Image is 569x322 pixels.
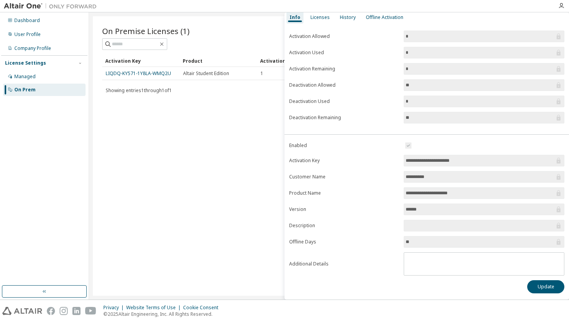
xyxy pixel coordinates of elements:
[5,60,46,66] div: License Settings
[289,223,399,229] label: Description
[289,66,399,72] label: Activation Remaining
[105,55,177,67] div: Activation Key
[290,14,300,21] div: Info
[527,280,564,293] button: Update
[289,174,399,180] label: Customer Name
[4,2,101,10] img: Altair One
[106,70,171,77] a: LIQDQ-KY571-1Y8LA-WMQ2U
[289,261,399,267] label: Additional Details
[183,55,254,67] div: Product
[183,70,229,77] span: Altair Student Edition
[14,45,51,51] div: Company Profile
[103,305,126,311] div: Privacy
[14,31,41,38] div: User Profile
[60,307,68,315] img: instagram.svg
[340,14,356,21] div: History
[47,307,55,315] img: facebook.svg
[103,311,223,317] p: © 2025 Altair Engineering, Inc. All Rights Reserved.
[261,70,263,77] span: 1
[289,206,399,212] label: Version
[289,239,399,245] label: Offline Days
[289,158,399,164] label: Activation Key
[14,87,36,93] div: On Prem
[183,305,223,311] div: Cookie Consent
[289,115,399,121] label: Deactivation Remaining
[289,190,399,196] label: Product Name
[289,50,399,56] label: Activation Used
[289,142,399,149] label: Enabled
[102,26,190,36] span: On Premise Licenses (1)
[260,55,331,67] div: Activation Allowed
[72,307,81,315] img: linkedin.svg
[289,98,399,104] label: Deactivation Used
[14,17,40,24] div: Dashboard
[310,14,330,21] div: Licenses
[106,87,172,94] span: Showing entries 1 through 1 of 1
[2,307,42,315] img: altair_logo.svg
[366,14,403,21] div: Offline Activation
[289,33,399,39] label: Activation Allowed
[14,74,36,80] div: Managed
[289,82,399,88] label: Deactivation Allowed
[126,305,183,311] div: Website Terms of Use
[85,307,96,315] img: youtube.svg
